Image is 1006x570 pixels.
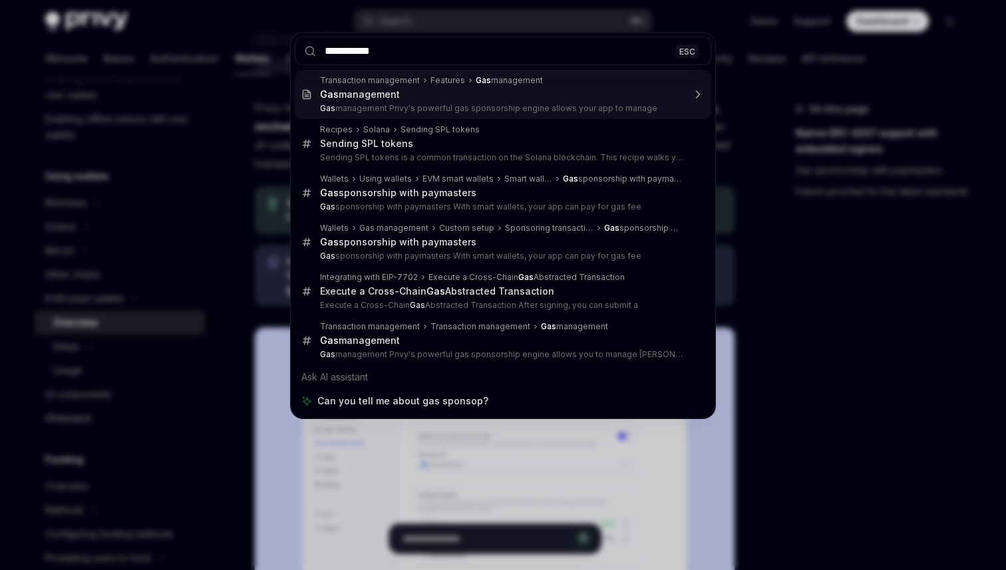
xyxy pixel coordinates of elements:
div: Wallets [320,174,349,184]
div: sponsorship with paymasters [563,174,683,184]
div: Ask AI assistant [295,365,711,389]
div: Smart wallets [504,174,552,184]
p: sponsorship with paymasters With smart wallets, your app can pay for gas fee [320,202,683,212]
b: Gas [476,75,491,85]
div: management [320,88,400,100]
div: Integrating with EIP-7702 [320,272,418,283]
b: Gas [426,285,445,297]
b: Gas [320,349,335,359]
b: Gas [563,174,578,184]
b: Gas [541,321,556,331]
div: Transaction management [430,321,530,332]
div: Wallets [320,223,349,233]
span: Can you tell me about gas sponsop? [317,394,488,408]
b: Gas [320,187,339,198]
b: Gas [410,300,425,310]
div: sponsorship with paymasters [320,187,476,199]
b: Gas [320,335,339,346]
div: sponsorship with paymasters [604,223,683,233]
p: management Privy's powerful gas sponsorship engine allows your app to manage [320,103,683,114]
div: Solana [363,124,390,135]
div: Recipes [320,124,353,135]
b: Gas [320,88,339,100]
div: Sending SPL tokens [401,124,480,135]
b: Gas [320,236,339,247]
b: Gas [320,251,335,261]
div: sponsorship with paymasters [320,236,476,248]
div: Sponsoring transactions on Ethereum [505,223,593,233]
div: management [541,321,608,332]
div: Gas management [359,223,428,233]
div: Execute a Cross-Chain Abstracted Transaction [320,285,554,297]
div: Execute a Cross-Chain Abstracted Transaction [428,272,625,283]
div: Sending SPL tokens [320,138,413,150]
div: management [476,75,543,86]
b: Gas [518,272,534,282]
p: Execute a Cross-Chain Abstracted Transaction After signing, you can submit a [320,300,683,311]
p: sponsorship with paymasters With smart wallets, your app can pay for gas fee [320,251,683,261]
b: Gas [604,223,619,233]
p: Sending SPL tokens is a common transaction on the Solana blockchain. This recipe walks you through c [320,152,683,163]
div: Transaction management [320,321,420,332]
div: ESC [675,44,699,58]
p: management Privy's powerful gas sponsorship engine allows you to manage [PERSON_NAME] [320,349,683,360]
div: Features [430,75,465,86]
div: EVM smart wallets [422,174,494,184]
div: Transaction management [320,75,420,86]
div: Using wallets [359,174,412,184]
b: Gas [320,202,335,212]
b: Gas [320,103,335,113]
div: Custom setup [439,223,494,233]
div: management [320,335,400,347]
